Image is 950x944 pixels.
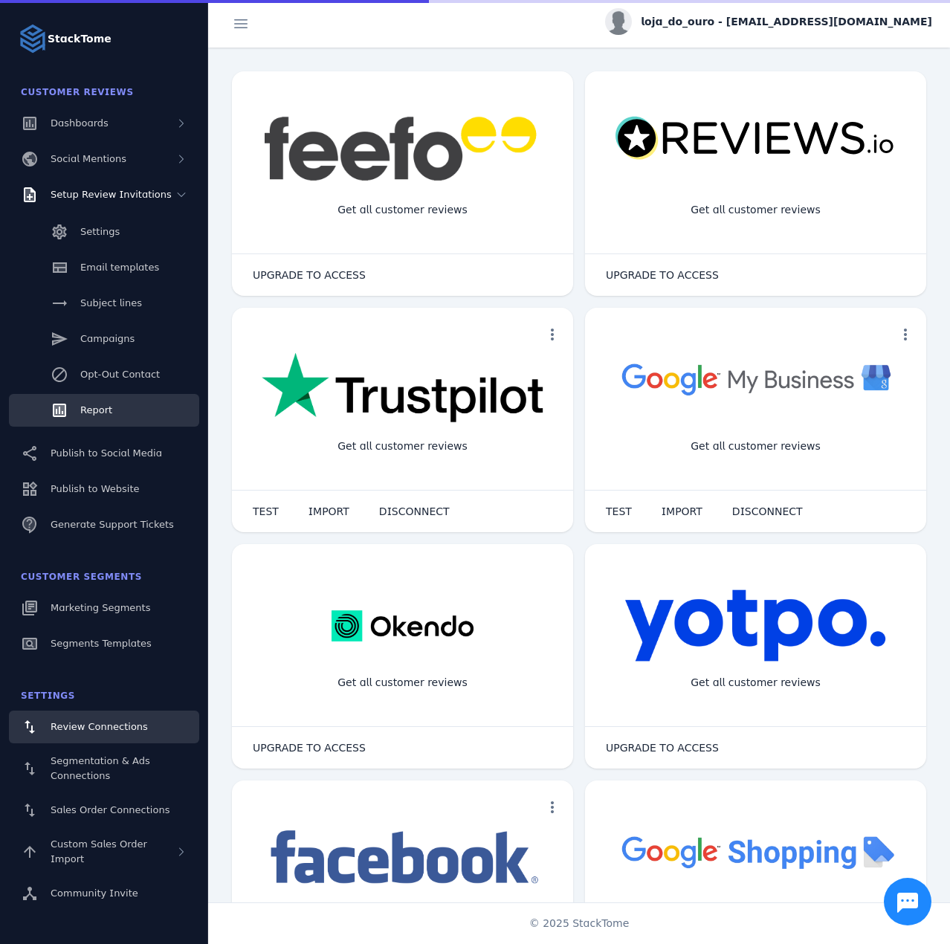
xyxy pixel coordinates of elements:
a: Publish to Social Media [9,437,199,470]
span: Dashboards [51,117,109,129]
img: trustpilot.png [262,352,543,425]
div: Get all customer reviews [679,427,833,466]
button: DISCONNECT [717,497,818,526]
span: Customer Reviews [21,87,134,97]
span: Review Connections [51,721,148,732]
img: yotpo.png [624,589,887,663]
img: profile.jpg [605,8,632,35]
img: feefo.png [262,116,543,181]
span: Marketing Segments [51,602,150,613]
button: more [537,792,567,822]
span: Segments Templates [51,638,152,649]
span: Email templates [80,262,159,273]
span: Subject lines [80,297,142,308]
span: Customer Segments [21,572,142,582]
button: UPGRADE TO ACCESS [238,733,381,763]
button: DISCONNECT [364,497,465,526]
span: © 2025 StackTome [529,916,630,931]
a: Segmentation & Ads Connections [9,746,199,791]
span: Publish to Social Media [51,447,162,459]
span: Settings [80,226,120,237]
img: Logo image [18,24,48,54]
span: Setup Review Invitations [51,189,172,200]
button: UPGRADE TO ACCESS [238,260,381,290]
a: Generate Support Tickets [9,508,199,541]
a: Sales Order Connections [9,794,199,827]
img: googlebusiness.png [615,352,896,405]
button: UPGRADE TO ACCESS [591,733,734,763]
span: UPGRADE TO ACCESS [253,270,366,280]
img: googleshopping.png [615,825,896,878]
button: more [537,320,567,349]
span: UPGRADE TO ACCESS [606,743,719,753]
img: okendo.webp [332,589,474,663]
a: Report [9,394,199,427]
span: IMPORT [662,506,702,517]
span: Generate Support Tickets [51,519,174,530]
a: Publish to Website [9,473,199,505]
div: Get all customer reviews [679,190,833,230]
div: Get all customer reviews [679,663,833,702]
button: TEST [238,497,294,526]
a: Review Connections [9,711,199,743]
div: Import Products from Google [668,899,843,939]
button: TEST [591,497,647,526]
span: Social Mentions [51,153,126,164]
a: Marketing Segments [9,592,199,624]
span: DISCONNECT [732,506,803,517]
span: TEST [253,506,279,517]
span: IMPORT [308,506,349,517]
button: UPGRADE TO ACCESS [591,260,734,290]
span: Report [80,404,112,416]
img: reviewsio.svg [615,116,896,161]
span: TEST [606,506,632,517]
span: DISCONNECT [379,506,450,517]
span: Publish to Website [51,483,139,494]
a: Settings [9,216,199,248]
div: Get all customer reviews [326,190,479,230]
button: IMPORT [647,497,717,526]
a: Community Invite [9,877,199,910]
strong: StackTome [48,31,112,47]
button: more [891,320,920,349]
a: Opt-Out Contact [9,358,199,391]
span: Sales Order Connections [51,804,169,815]
div: Get all customer reviews [326,427,479,466]
span: UPGRADE TO ACCESS [606,270,719,280]
span: Settings [21,691,75,701]
span: Opt-Out Contact [80,369,160,380]
a: Campaigns [9,323,199,355]
span: Community Invite [51,888,138,899]
span: Segmentation & Ads Connections [51,755,150,781]
a: Email templates [9,251,199,284]
span: Custom Sales Order Import [51,838,147,864]
a: Subject lines [9,287,199,320]
span: loja_do_ouro - [EMAIL_ADDRESS][DOMAIN_NAME] [641,14,932,30]
div: Get all customer reviews [326,663,479,702]
span: UPGRADE TO ACCESS [253,743,366,753]
span: Campaigns [80,333,135,344]
img: facebook.png [262,825,543,891]
button: IMPORT [294,497,364,526]
a: Segments Templates [9,627,199,660]
button: loja_do_ouro - [EMAIL_ADDRESS][DOMAIN_NAME] [605,8,932,35]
